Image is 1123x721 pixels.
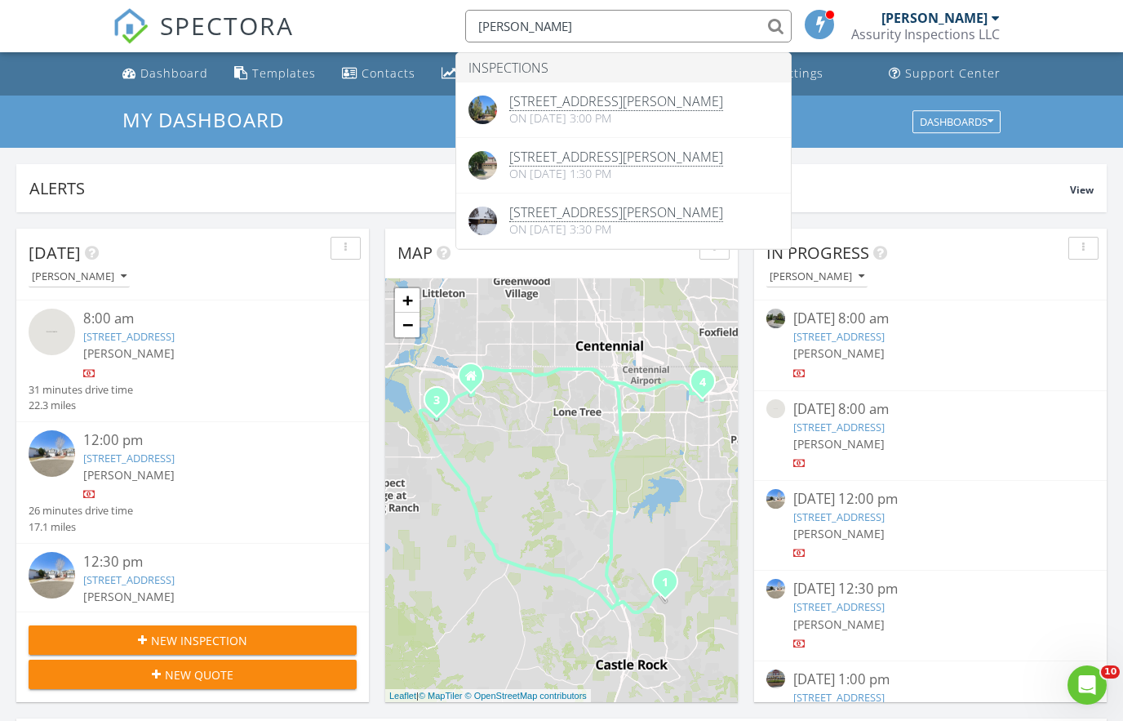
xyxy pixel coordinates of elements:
[465,10,792,42] input: Search everything...
[509,112,723,125] div: On [DATE] 3:00 pm
[228,59,322,89] a: Templates
[29,242,81,264] span: [DATE]
[32,271,127,283] div: [PERSON_NAME]
[397,242,433,264] span: Map
[29,552,75,599] img: streetview
[920,116,993,127] div: Dashboards
[665,581,675,591] div: 3007 Furthermore Ln, Castle Rock, CO 80108
[793,599,885,614] a: [STREET_ADDRESS]
[151,632,247,649] span: New Inspection
[766,579,785,598] img: streetview
[468,151,497,180] img: cover.jpg
[29,519,133,535] div: 17.1 miles
[851,26,1000,42] div: Assurity Inspections LLC
[456,53,791,82] li: Inspections
[29,552,357,656] a: 12:30 pm [STREET_ADDRESS] [PERSON_NAME] 0 minutes drive time 0.0 miles
[116,59,215,89] a: Dashboard
[793,579,1067,599] div: [DATE] 12:30 pm
[29,660,357,689] button: New Quote
[793,345,885,361] span: [PERSON_NAME]
[881,10,988,26] div: [PERSON_NAME]
[793,690,885,705] a: [STREET_ADDRESS]
[29,430,357,535] a: 12:00 pm [STREET_ADDRESS] [PERSON_NAME] 26 minutes drive time 17.1 miles
[793,420,885,434] a: [STREET_ADDRESS]
[433,395,440,407] i: 3
[766,309,1094,381] a: [DATE] 8:00 am [STREET_ADDRESS] [PERSON_NAME]
[83,329,175,344] a: [STREET_ADDRESS]
[160,8,294,42] span: SPECTORA
[905,65,1001,81] div: Support Center
[766,670,785,688] img: streetview
[703,381,712,391] div: 9498 Ashbury Circle 202, Parker , CO 80134
[912,110,1001,133] button: Dashboards
[471,376,481,385] div: 9265 S Broadway, Highlands Ranch CO 80129
[83,345,175,361] span: [PERSON_NAME]
[113,8,149,44] img: The Best Home Inspection Software - Spectora
[395,288,419,313] a: Zoom in
[395,313,419,337] a: Zoom out
[435,59,513,89] a: Metrics
[793,309,1067,329] div: [DATE] 8:00 am
[1101,665,1120,679] span: 10
[793,670,1067,690] div: [DATE] 1:00 pm
[362,65,415,81] div: Contacts
[122,106,284,133] span: My Dashboard
[252,65,316,81] div: Templates
[882,59,1007,89] a: Support Center
[83,589,175,604] span: [PERSON_NAME]
[793,436,885,452] span: [PERSON_NAME]
[766,489,785,508] img: streetview
[335,59,422,89] a: Contacts
[1068,665,1107,705] iframe: Intercom live chat
[793,329,885,344] a: [STREET_ADDRESS]
[29,177,1070,199] div: Alerts
[699,377,706,389] i: 4
[468,96,497,124] img: 7f633fc4c931d0956842bec208bae5a9.jpeg
[1070,183,1094,197] span: View
[83,430,330,451] div: 12:00 pm
[83,451,175,465] a: [STREET_ADDRESS]
[29,382,133,398] div: 31 minutes drive time
[770,271,864,283] div: [PERSON_NAME]
[509,223,723,236] div: On [DATE] 3:30 pm
[793,399,1067,420] div: [DATE] 8:00 am
[389,691,416,701] a: Leaflet
[29,503,133,518] div: 26 minutes drive time
[766,266,868,288] button: [PERSON_NAME]
[83,552,330,572] div: 12:30 pm
[766,242,869,264] span: In Progress
[793,489,1067,510] div: [DATE] 12:00 pm
[83,572,175,587] a: [STREET_ADDRESS]
[766,309,785,327] img: streetview
[468,207,497,235] img: cover.jpg
[793,510,885,524] a: [STREET_ADDRESS]
[29,625,357,655] button: New Inspection
[766,489,1094,562] a: [DATE] 12:00 pm [STREET_ADDRESS] [PERSON_NAME]
[775,65,823,81] div: Settings
[385,689,591,703] div: |
[509,167,723,180] div: On [DATE] 1:30 pm
[83,467,175,483] span: [PERSON_NAME]
[113,22,294,56] a: SPECTORA
[662,577,668,589] i: 1
[29,398,133,413] div: 22.3 miles
[140,65,208,81] div: Dashboard
[29,309,75,355] img: streetview
[465,691,587,701] a: © OpenStreetMap contributors
[165,666,233,683] span: New Quote
[437,399,446,409] div: 10155 S Woodrose Ln, Highlands Ranch, CO 80129
[29,309,357,413] a: 8:00 am [STREET_ADDRESS] [PERSON_NAME] 31 minutes drive time 22.3 miles
[419,691,463,701] a: © MapTiler
[766,579,1094,652] a: [DATE] 12:30 pm [STREET_ADDRESS] [PERSON_NAME]
[793,616,885,632] span: [PERSON_NAME]
[793,526,885,541] span: [PERSON_NAME]
[83,309,330,329] div: 8:00 am
[29,266,130,288] button: [PERSON_NAME]
[29,430,75,477] img: streetview
[766,399,785,418] img: streetview
[766,399,1094,472] a: [DATE] 8:00 am [STREET_ADDRESS] [PERSON_NAME]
